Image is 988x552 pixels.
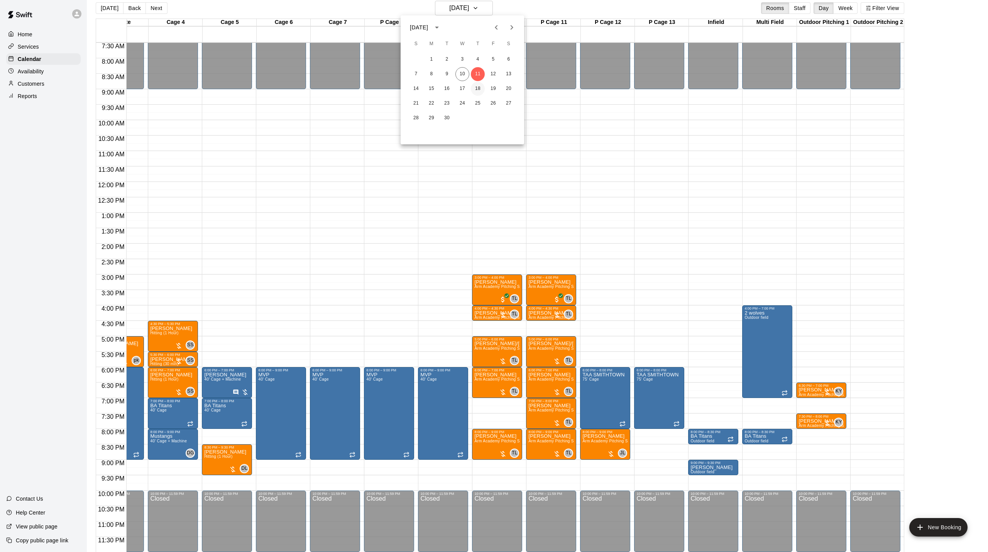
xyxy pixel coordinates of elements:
button: 19 [486,82,500,96]
span: Tuesday [440,36,454,52]
button: 17 [455,82,469,96]
span: Thursday [471,36,485,52]
button: 20 [502,82,516,96]
button: 23 [440,97,454,110]
button: 27 [502,97,516,110]
button: 15 [425,82,438,96]
button: 26 [486,97,500,110]
span: Sunday [409,36,423,52]
button: 1 [425,52,438,66]
button: 14 [409,82,423,96]
button: 6 [502,52,516,66]
div: [DATE] [410,24,428,32]
button: 30 [440,111,454,125]
button: 3 [455,52,469,66]
button: 29 [425,111,438,125]
button: 24 [455,97,469,110]
button: 28 [409,111,423,125]
button: 7 [409,67,423,81]
button: 5 [486,52,500,66]
span: Wednesday [455,36,469,52]
span: Saturday [502,36,516,52]
button: Next month [504,20,519,35]
button: Previous month [489,20,504,35]
button: 2 [440,52,454,66]
button: 12 [486,67,500,81]
button: 8 [425,67,438,81]
button: 11 [471,67,485,81]
button: 13 [502,67,516,81]
button: 21 [409,97,423,110]
span: Monday [425,36,438,52]
button: 9 [440,67,454,81]
button: 4 [471,52,485,66]
button: 22 [425,97,438,110]
button: calendar view is open, switch to year view [430,21,443,34]
button: 10 [455,67,469,81]
button: 16 [440,82,454,96]
button: 25 [471,97,485,110]
button: 18 [471,82,485,96]
span: Friday [486,36,500,52]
